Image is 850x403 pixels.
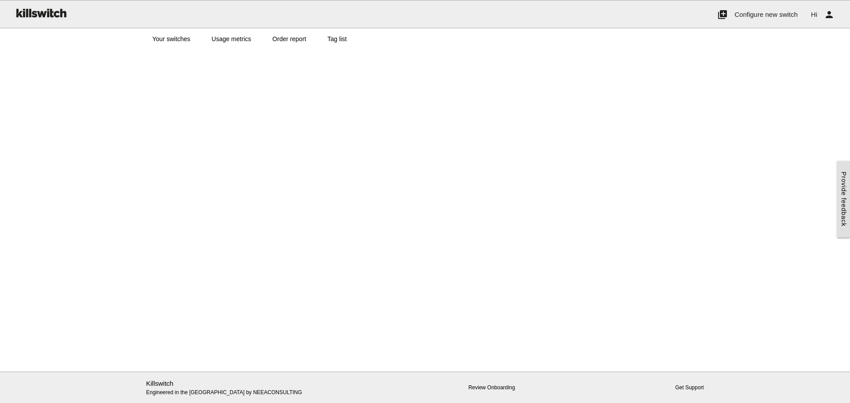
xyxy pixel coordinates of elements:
i: add_to_photos [717,0,728,29]
a: Usage metrics [201,28,262,50]
i: person [824,0,835,29]
a: Review Onboarding [468,384,515,391]
img: ks-logo-black-160-b.png [13,0,68,25]
p: Engineered in the [GEOGRAPHIC_DATA] by NEEACONSULTING [146,379,326,397]
span: Hi [811,11,817,18]
span: Configure new switch [734,11,798,18]
a: Order report [262,28,317,50]
a: Provide feedback [837,161,850,237]
a: Get Support [675,384,704,391]
a: Killswitch [146,380,174,387]
a: Your switches [142,28,201,50]
a: Tag list [317,28,358,50]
